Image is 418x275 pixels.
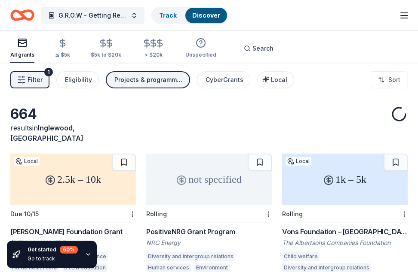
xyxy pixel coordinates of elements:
div: Rolling [146,210,167,218]
div: results [10,123,102,143]
div: 2.5k – 10k [10,154,136,205]
div: Child welfare [282,252,320,261]
div: Local [14,157,40,166]
div: not specified [146,154,272,205]
div: 1 [44,68,53,76]
div: Due 10/15 [10,210,39,218]
button: Eligibility [56,71,99,88]
div: 1k – 5k [282,154,408,205]
button: All grants [10,34,34,63]
div: Rolling [282,210,303,218]
div: [PERSON_NAME] Foundation Grant [10,227,136,237]
button: Local [257,71,294,88]
button: CyberGrants [197,71,250,88]
button: G.R.O.W - Getting Ready for Outward Wowing [41,7,144,24]
button: Sort [371,71,408,88]
div: CyberGrants [206,75,243,85]
div: Local [286,157,311,166]
button: $5k to $20k [91,35,121,63]
button: Unspecified [185,34,216,63]
span: in [10,124,83,142]
div: Diversity and intergroup relations [282,263,371,272]
a: Discover [192,12,220,19]
div: Diversity and intergroup relations [146,252,235,261]
div: All grants [10,51,34,58]
span: Filter [28,75,43,85]
div: $5k to $20k [91,51,121,58]
div: ≤ $5k [55,51,70,58]
div: 664 [10,106,102,123]
div: Vons Foundation - [GEOGRAPHIC_DATA][US_STATE] [282,227,408,237]
a: Home [10,5,34,25]
div: Projects & programming [114,75,183,85]
button: TrackDiscover [151,7,228,24]
button: Search [237,40,280,57]
span: Local [271,76,287,83]
div: 60 % [60,246,78,254]
a: Track [159,12,177,19]
span: G.R.O.W - Getting Ready for Outward Wowing [58,10,127,21]
span: Search [252,43,274,54]
div: Eligibility [65,75,92,85]
div: Human services [146,263,191,272]
div: Unspecified [185,51,216,58]
div: The Albertsons Companies Foundation [282,239,408,247]
button: Projects & programming [106,71,190,88]
span: Sort [388,75,400,85]
span: Inglewood, [GEOGRAPHIC_DATA] [10,124,83,142]
div: Go to track [28,255,78,262]
div: Environment [194,263,230,272]
button: Filter1 [10,71,49,88]
button: > $20k [142,35,165,63]
div: > $20k [142,51,165,58]
div: NRG Energy [146,239,272,247]
div: PositiveNRG Grant Program [146,227,272,237]
div: Get started [28,246,78,254]
button: ≤ $5k [55,35,70,63]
